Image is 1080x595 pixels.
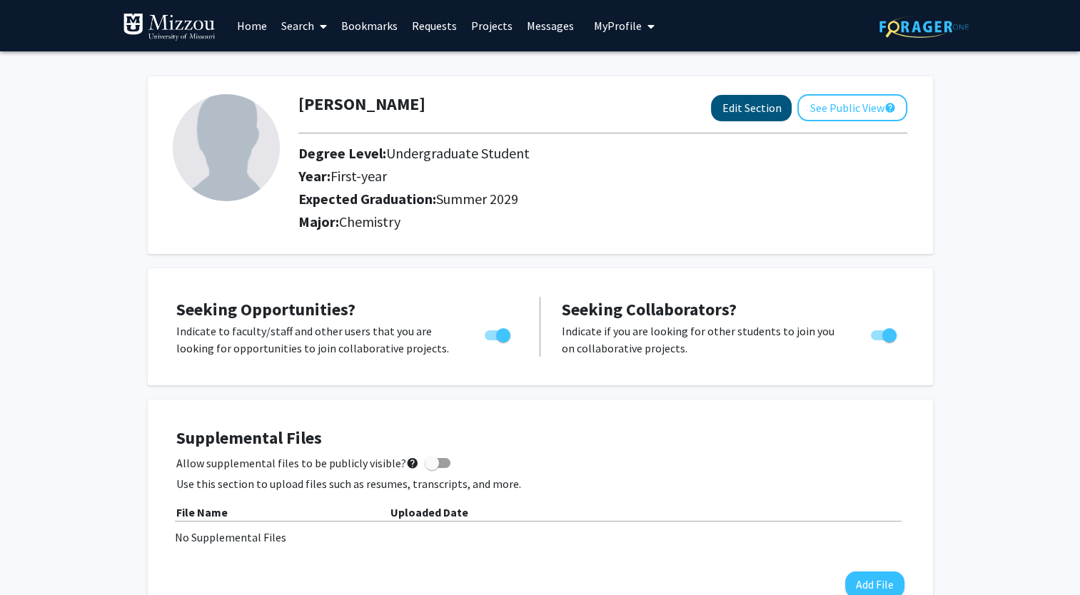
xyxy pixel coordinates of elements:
[176,322,458,357] p: Indicate to faculty/staff and other users that you are looking for opportunities to join collabor...
[176,454,419,472] span: Allow supplemental files to be publicly visible?
[390,505,468,519] b: Uploaded Date
[298,168,881,185] h2: Year:
[274,1,334,51] a: Search
[339,213,400,230] span: Chemistry
[520,1,581,51] a: Messages
[176,475,904,492] p: Use this section to upload files such as resumes, transcripts, and more.
[298,213,907,230] h2: Major:
[298,94,425,115] h1: [PERSON_NAME]
[298,145,881,162] h2: Degree Level:
[334,1,405,51] a: Bookmarks
[330,167,387,185] span: First-year
[479,322,518,344] div: Toggle
[879,16,969,38] img: ForagerOne Logo
[884,99,895,116] mat-icon: help
[464,1,520,51] a: Projects
[436,190,518,208] span: Summer 2029
[405,1,464,51] a: Requests
[406,454,419,472] mat-icon: help
[123,13,216,41] img: University of Missouri Logo
[176,298,355,320] span: Seeking Opportunities?
[298,190,881,208] h2: Expected Graduation:
[11,531,61,584] iframe: Chat
[865,322,904,344] div: Toggle
[175,529,906,546] div: No Supplemental Files
[176,428,904,449] h4: Supplemental Files
[594,19,642,33] span: My Profile
[562,298,737,320] span: Seeking Collaborators?
[562,322,844,357] p: Indicate if you are looking for other students to join you on collaborative projects.
[386,144,530,162] span: Undergraduate Student
[797,94,907,121] button: See Public View
[711,95,792,121] button: Edit Section
[176,505,228,519] b: File Name
[173,94,280,201] img: Profile Picture
[230,1,274,51] a: Home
